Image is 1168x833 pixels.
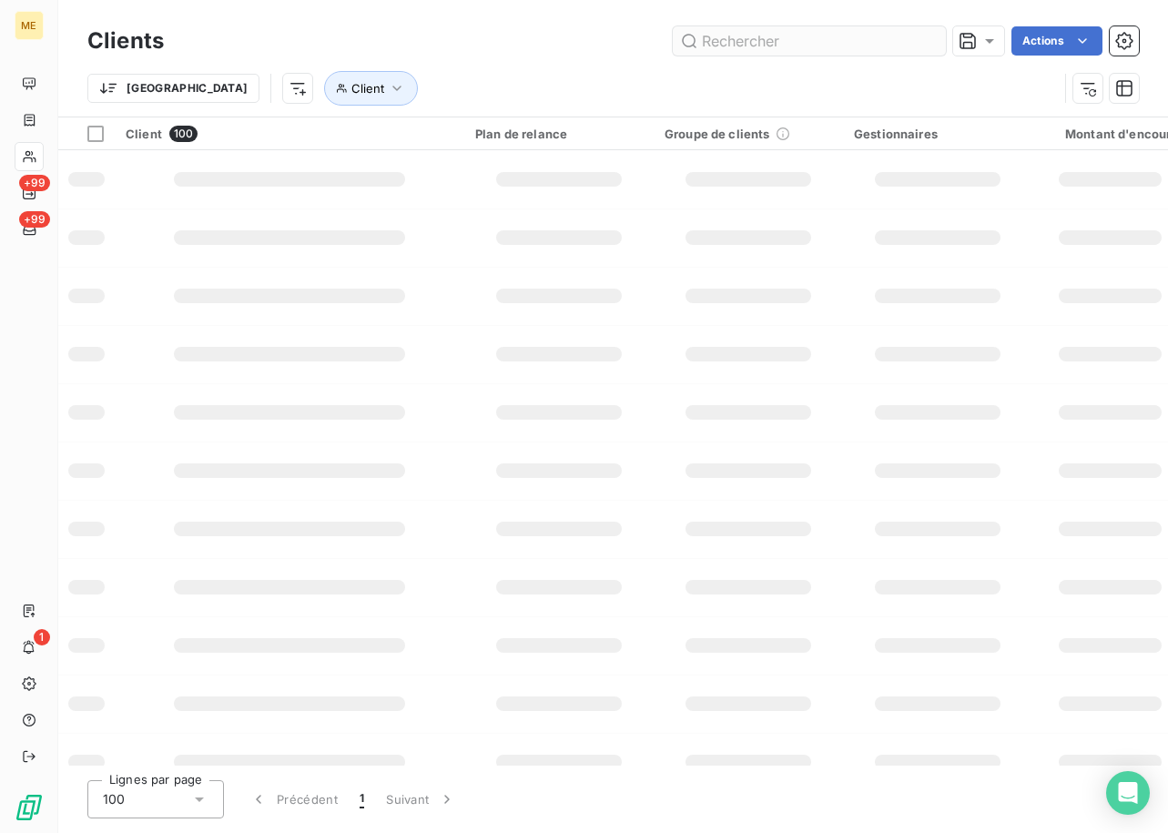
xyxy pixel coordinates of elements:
[239,780,349,818] button: Précédent
[87,25,164,57] h3: Clients
[1106,771,1150,815] div: Open Intercom Messenger
[169,126,198,142] span: 100
[324,71,418,106] button: Client
[854,127,1021,141] div: Gestionnaires
[665,127,770,141] span: Groupe de clients
[19,175,50,191] span: +99
[475,127,643,141] div: Plan de relance
[360,790,364,808] span: 1
[19,211,50,228] span: +99
[1011,26,1102,56] button: Actions
[673,26,946,56] input: Rechercher
[349,780,375,818] button: 1
[103,790,125,808] span: 100
[15,11,44,40] div: ME
[126,127,162,141] span: Client
[351,81,384,96] span: Client
[34,629,50,645] span: 1
[15,793,44,822] img: Logo LeanPay
[375,780,467,818] button: Suivant
[87,74,259,103] button: [GEOGRAPHIC_DATA]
